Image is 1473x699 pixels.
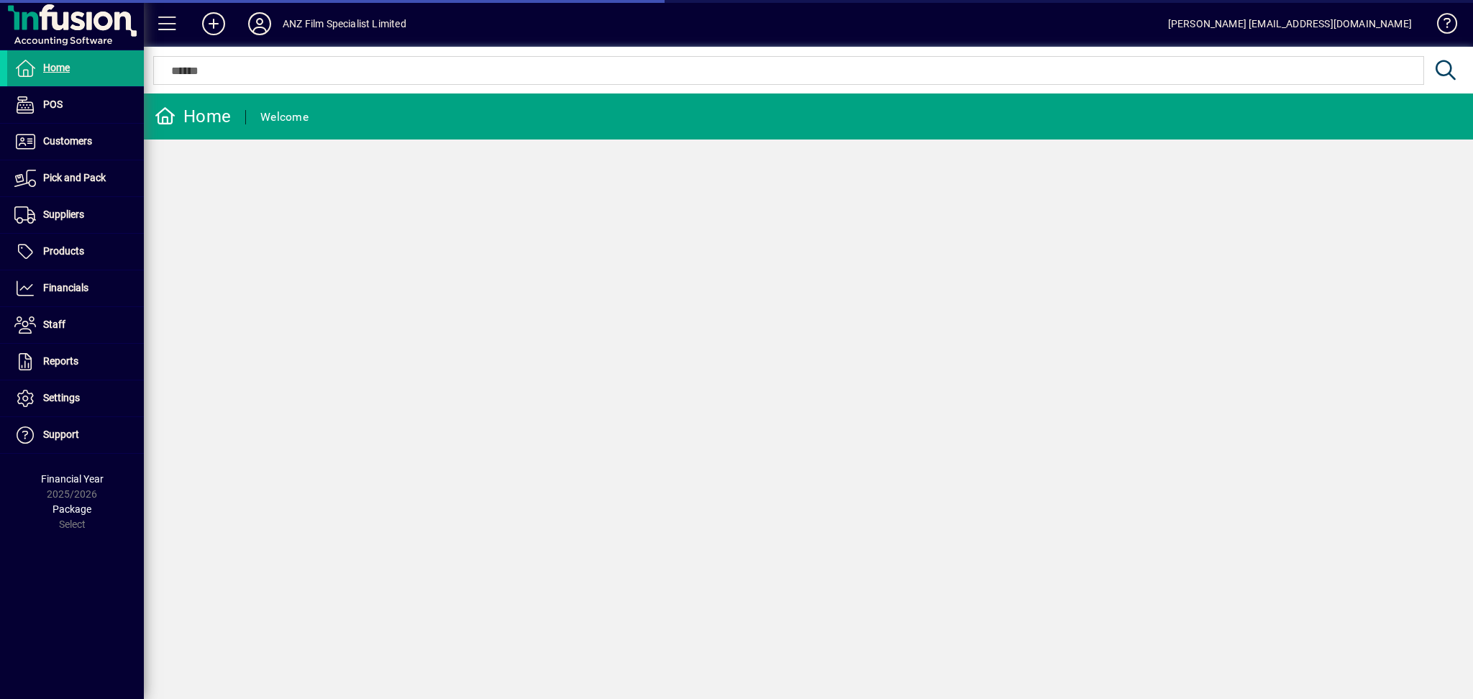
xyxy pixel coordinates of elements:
[43,245,84,257] span: Products
[7,307,144,343] a: Staff
[7,417,144,453] a: Support
[43,62,70,73] span: Home
[43,172,106,183] span: Pick and Pack
[7,124,144,160] a: Customers
[283,12,406,35] div: ANZ Film Specialist Limited
[7,270,144,306] a: Financials
[43,209,84,220] span: Suppliers
[7,380,144,416] a: Settings
[237,11,283,37] button: Profile
[7,234,144,270] a: Products
[43,135,92,147] span: Customers
[7,160,144,196] a: Pick and Pack
[1168,12,1412,35] div: [PERSON_NAME] [EMAIL_ADDRESS][DOMAIN_NAME]
[155,105,231,128] div: Home
[43,99,63,110] span: POS
[43,392,80,403] span: Settings
[53,503,91,515] span: Package
[7,344,144,380] a: Reports
[260,106,309,129] div: Welcome
[7,87,144,123] a: POS
[191,11,237,37] button: Add
[7,197,144,233] a: Suppliers
[41,473,104,485] span: Financial Year
[43,429,79,440] span: Support
[1426,3,1455,50] a: Knowledge Base
[43,355,78,367] span: Reports
[43,282,88,293] span: Financials
[43,319,65,330] span: Staff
